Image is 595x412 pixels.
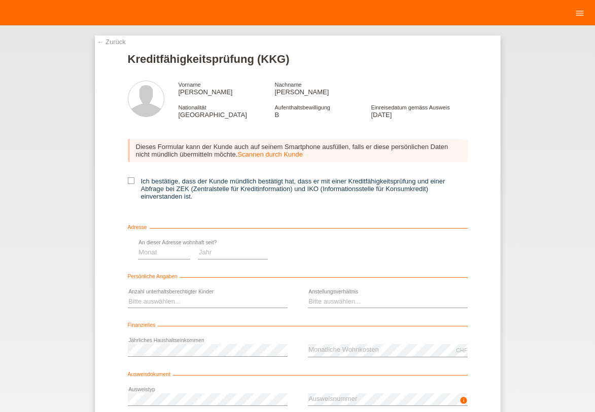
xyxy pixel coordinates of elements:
[128,371,173,377] span: Ausweisdokument
[179,82,201,88] span: Vorname
[371,103,467,119] div: [DATE]
[237,151,303,158] a: Scannen durch Kunde
[97,38,126,46] a: ← Zurück
[575,8,585,18] i: menu
[128,322,158,328] span: Finanzielles
[274,104,330,110] span: Aufenthaltsbewilligung
[128,139,468,162] div: Dieses Formular kann der Kunde auch auf seinem Smartphone ausfüllen, falls er diese persönlichen ...
[179,104,206,110] span: Nationalität
[128,53,468,65] h1: Kreditfähigkeitsprüfung (KKG)
[128,177,468,200] label: Ich bestätige, dass der Kunde mündlich bestätigt hat, dass er mit einer Kreditfähigkeitsprüfung u...
[460,396,468,404] i: info
[179,81,275,96] div: [PERSON_NAME]
[179,103,275,119] div: [GEOGRAPHIC_DATA]
[274,103,371,119] div: B
[128,274,180,279] span: Persönliche Angaben
[570,10,590,16] a: menu
[371,104,449,110] span: Einreisedatum gemäss Ausweis
[456,347,468,353] div: CHF
[274,82,301,88] span: Nachname
[460,399,468,405] a: info
[128,224,150,230] span: Adresse
[274,81,371,96] div: [PERSON_NAME]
